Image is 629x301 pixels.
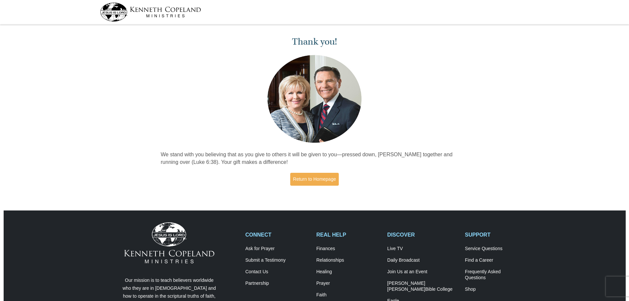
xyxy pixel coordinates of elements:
[387,269,458,275] a: Join Us at an Event
[245,246,309,252] a: Ask for Prayer
[465,232,529,238] h2: SUPPORT
[290,173,339,186] a: Return to Homepage
[100,3,201,21] img: kcm-header-logo.svg
[161,36,469,47] h1: Thank you!
[465,286,529,292] a: Shop
[387,257,458,263] a: Daily Broadcast
[316,269,380,275] a: Healing
[245,257,309,263] a: Submit a Testimony
[266,54,363,144] img: Kenneth and Gloria
[387,246,458,252] a: Live TV
[316,232,380,238] h2: REAL HELP
[465,246,529,252] a: Service Questions
[124,222,214,263] img: Kenneth Copeland Ministries
[316,292,380,298] a: Faith
[316,257,380,263] a: Relationships
[387,232,458,238] h2: DISCOVER
[161,151,469,166] p: We stand with you believing that as you give to others it will be given to you—pressed down, [PER...
[387,281,458,292] a: [PERSON_NAME] [PERSON_NAME]Bible College
[245,281,309,286] a: Partnership
[316,246,380,252] a: Finances
[245,269,309,275] a: Contact Us
[425,286,453,292] span: Bible College
[316,281,380,286] a: Prayer
[245,232,309,238] h2: CONNECT
[465,269,529,281] a: Frequently AskedQuestions
[465,257,529,263] a: Find a Career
